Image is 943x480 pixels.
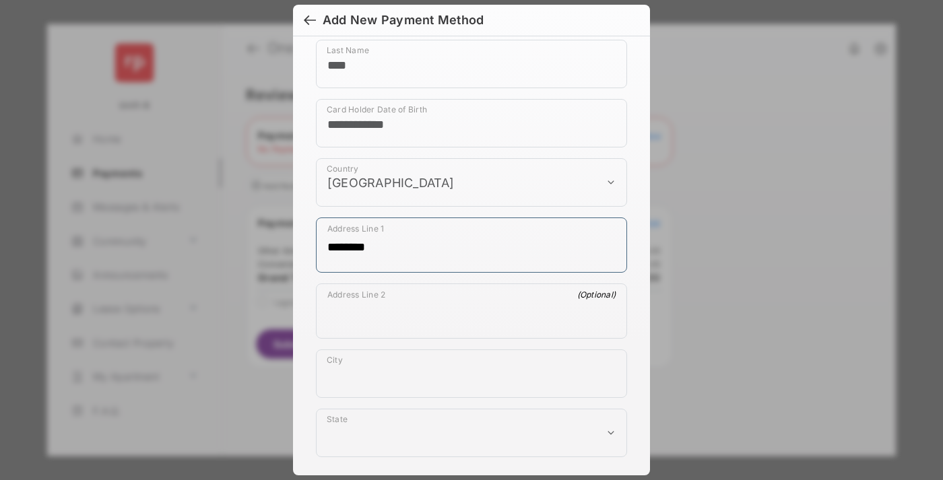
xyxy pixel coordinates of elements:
div: payment_method_screening[postal_addresses][locality] [316,349,627,398]
div: payment_method_screening[postal_addresses][addressLine2] [316,283,627,339]
div: payment_method_screening[postal_addresses][country] [316,158,627,207]
div: payment_method_screening[postal_addresses][administrativeArea] [316,409,627,457]
div: payment_method_screening[postal_addresses][addressLine1] [316,217,627,273]
div: Add New Payment Method [323,13,484,28]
